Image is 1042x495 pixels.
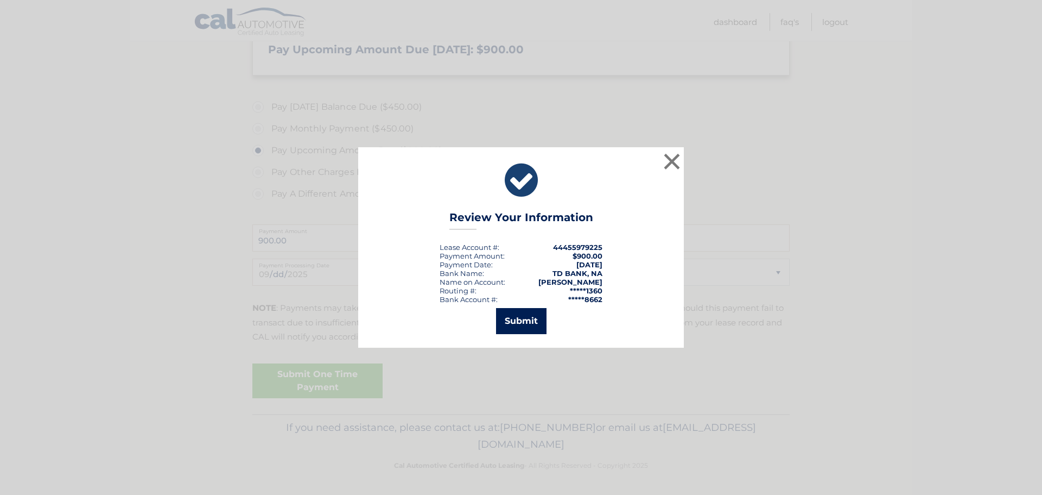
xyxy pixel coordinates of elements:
[440,260,493,269] div: :
[440,260,491,269] span: Payment Date
[552,269,602,278] strong: TD BANK, NA
[440,295,498,304] div: Bank Account #:
[440,243,499,252] div: Lease Account #:
[440,278,505,286] div: Name on Account:
[538,278,602,286] strong: [PERSON_NAME]
[496,308,547,334] button: Submit
[576,260,602,269] span: [DATE]
[573,252,602,260] span: $900.00
[553,243,602,252] strong: 44455979225
[440,286,476,295] div: Routing #:
[661,151,683,172] button: ×
[449,211,593,230] h3: Review Your Information
[440,269,484,278] div: Bank Name:
[440,252,505,260] div: Payment Amount:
